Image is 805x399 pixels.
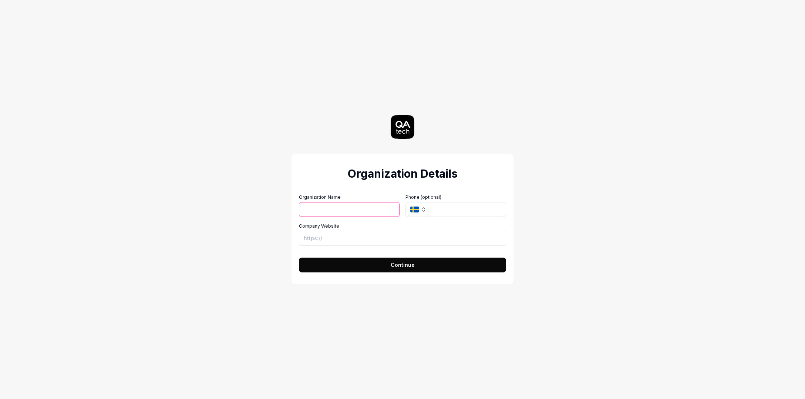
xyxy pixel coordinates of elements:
label: Company Website [299,223,506,229]
span: Continue [391,261,415,269]
button: Continue [299,258,506,272]
label: Phone (optional) [405,194,506,201]
input: https:// [299,231,506,246]
h2: Organization Details [299,165,506,182]
label: Organization Name [299,194,400,201]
